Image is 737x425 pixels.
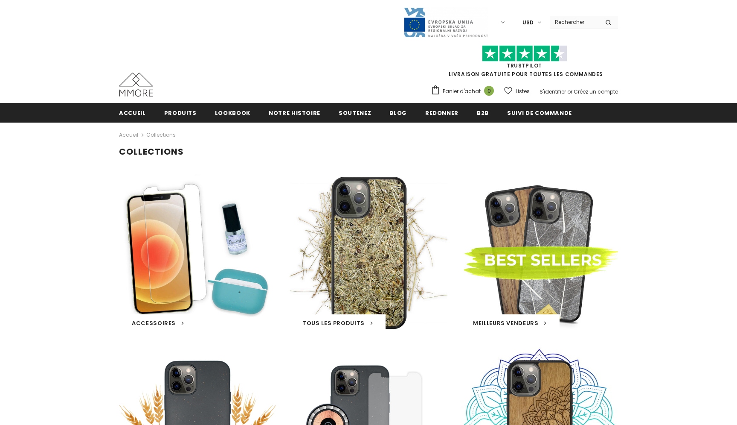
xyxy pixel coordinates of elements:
a: soutenez [339,103,371,122]
a: Accueil [119,103,146,122]
input: Search Site [550,16,599,28]
img: Faites confiance aux étoiles pilotes [482,45,567,62]
span: LIVRAISON GRATUITE POUR TOUTES LES COMMANDES [431,49,618,78]
span: Meilleurs vendeurs [473,319,539,327]
img: Cas MMORE [119,73,153,97]
a: Lookbook [215,103,250,122]
a: Meilleurs vendeurs [473,319,547,328]
span: Blog [389,109,407,117]
span: Tous les produits [302,319,365,327]
span: soutenez [339,109,371,117]
a: Listes [504,84,530,99]
a: Accessoires [132,319,184,328]
a: Tous les produits [302,319,373,328]
span: Accueil [119,109,146,117]
a: Produits [164,103,197,122]
span: or [567,88,572,95]
span: 0 [484,86,494,96]
span: Lookbook [215,109,250,117]
a: Accueil [119,130,138,140]
a: TrustPilot [507,62,542,69]
span: Notre histoire [269,109,320,117]
a: Notre histoire [269,103,320,122]
span: Accessoires [132,319,176,327]
a: Javni Razpis [403,18,488,26]
span: Redonner [425,109,458,117]
span: Collections [146,130,176,140]
h1: Collections [119,147,618,157]
a: Redonner [425,103,458,122]
span: Produits [164,109,197,117]
a: B2B [477,103,489,122]
img: Javni Razpis [403,7,488,38]
span: Panier d'achat [443,87,481,96]
a: S'identifier [540,88,566,95]
span: B2B [477,109,489,117]
a: Créez un compte [574,88,618,95]
span: USD [522,18,534,27]
a: Suivi de commande [507,103,572,122]
a: Panier d'achat 0 [431,85,498,98]
span: Listes [516,87,530,96]
span: Suivi de commande [507,109,572,117]
a: Blog [389,103,407,122]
